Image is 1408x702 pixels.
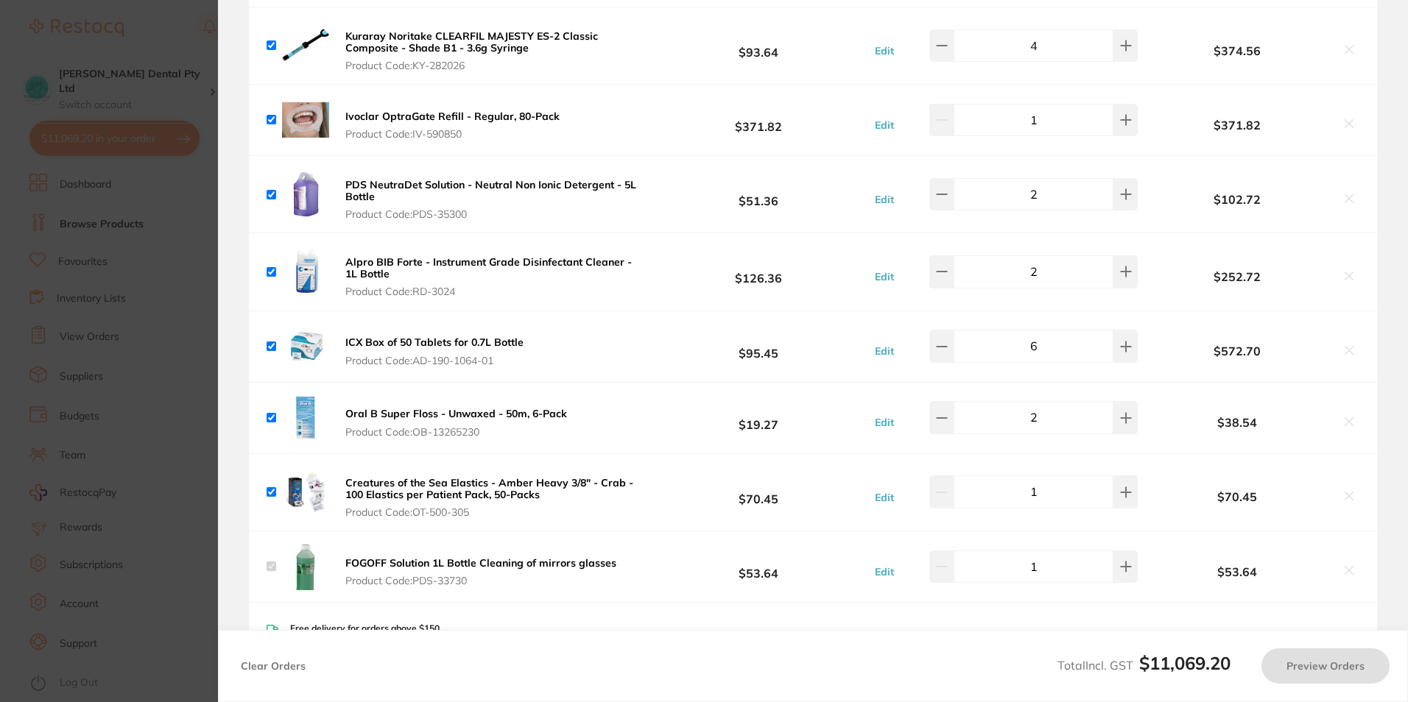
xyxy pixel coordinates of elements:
[345,336,524,349] b: ICX Box of 50 Tablets for 0.7L Bottle
[870,44,898,57] button: Edit
[870,491,898,504] button: Edit
[341,178,649,221] button: PDS NeutraDet Solution - Neutral Non Ionic Detergent - 5L Bottle Product Code:PDS-35300
[1141,193,1333,206] b: $102.72
[341,336,528,366] button: ICX Box of 50 Tablets for 0.7L Bottle Product Code:AD-190-1064-01
[870,118,898,132] button: Edit
[341,407,571,438] button: Oral B Super Floss - Unwaxed - 50m, 6-Pack Product Code:OB-13265230
[345,208,644,220] span: Product Code: PDS-35300
[341,29,649,72] button: Kuraray Noritake CLEARFIL MAJESTY ES-2 Classic Composite - Shade B1 - 3.6g Syringe Product Code:K...
[345,575,616,586] span: Product Code: PDS-33730
[649,478,867,506] b: $70.45
[1141,565,1333,578] b: $53.64
[345,286,644,297] span: Product Code: RD-3024
[290,623,440,634] p: Free delivery for orders above $150
[1141,490,1333,503] b: $70.45
[345,476,633,501] b: Creatures of the Sea Elastics - Amber Heavy 3/8" - Crab - 100 Elastics per Patient Pack, 50-Packs
[282,171,329,218] img: NjF4MWgybQ
[1141,118,1333,132] b: $371.82
[345,355,524,366] span: Product Code: AD-190-1064-01
[870,193,898,206] button: Edit
[345,178,636,203] b: PDS NeutraDet Solution - Neutral Non Ionic Detergent - 5L Bottle
[649,32,867,59] b: $93.64
[345,110,560,123] b: Ivoclar OptraGate Refill - Regular, 80-Pack
[282,543,329,590] img: MC5qcGc
[236,648,310,684] button: Clear Orders
[870,416,898,429] button: Edit
[870,270,898,283] button: Edit
[341,556,621,587] button: FOGOFF Solution 1L Bottle Cleaning of mirrors glasses Product Code:PDS-33730
[345,128,560,140] span: Product Code: IV-590850
[1141,270,1333,283] b: $252.72
[282,96,329,143] img: bGs2c2ViMg
[345,29,598,54] b: Kuraray Noritake CLEARFIL MAJESTY ES-2 Classic Composite - Shade B1 - 3.6g Syringe
[345,407,567,420] b: Oral B Super Floss - Unwaxed - 50m, 6-Pack
[1057,658,1231,673] span: Total Incl. GST
[1139,652,1231,674] b: $11,069.20
[649,404,867,431] b: $19.27
[1261,648,1390,684] button: Preview Orders
[345,255,632,280] b: Alpro BIB Forte - Instrument Grade Disinfectant Cleaner - 1L Bottle
[649,553,867,580] b: $53.64
[282,323,329,370] img: ZG10NGlzOQ
[345,426,567,438] span: Product Code: OB-13265230
[1141,344,1333,358] b: $572.70
[282,469,329,516] img: Mzlvc3A3Zw
[870,565,898,578] button: Edit
[649,181,867,208] b: $51.36
[282,394,329,442] img: Z2Vpdnk0aQ
[341,110,564,141] button: Ivoclar OptraGate Refill - Regular, 80-Pack Product Code:IV-590850
[649,107,867,134] b: $371.82
[649,258,867,286] b: $126.36
[870,344,898,358] button: Edit
[282,248,329,295] img: cnVtZXJ5bw
[345,556,616,570] b: FOGOFF Solution 1L Bottle Cleaning of mirrors glasses
[1141,44,1333,57] b: $374.56
[345,506,644,518] span: Product Code: OT-500-305
[282,22,329,69] img: MzUycjZocQ
[649,333,867,360] b: $95.45
[341,476,649,519] button: Creatures of the Sea Elastics - Amber Heavy 3/8" - Crab - 100 Elastics per Patient Pack, 50-Packs...
[341,255,649,298] button: Alpro BIB Forte - Instrument Grade Disinfectant Cleaner - 1L Bottle Product Code:RD-3024
[345,60,644,71] span: Product Code: KY-282026
[1141,416,1333,429] b: $38.54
